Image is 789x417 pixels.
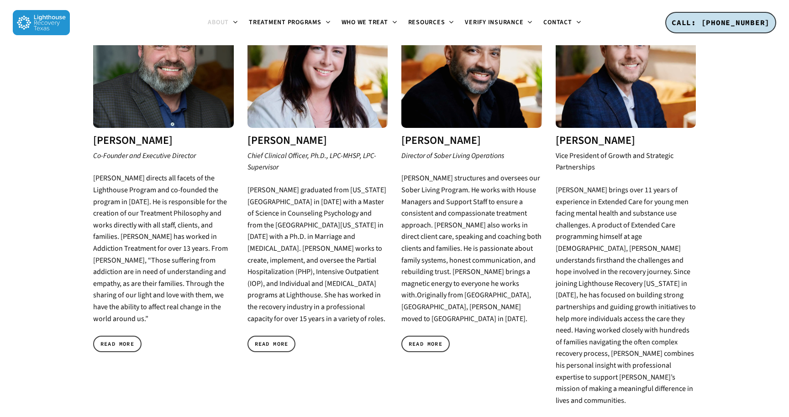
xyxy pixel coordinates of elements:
[247,151,376,173] em: Chief Clinical Officer, Ph.D., LPC-MHSP, LPC-Supervisor
[403,19,460,26] a: Resources
[465,18,523,27] span: Verify Insurance
[401,290,531,323] span: Originally from [GEOGRAPHIC_DATA], [GEOGRAPHIC_DATA], [PERSON_NAME] moved to [GEOGRAPHIC_DATA] in...
[93,173,234,325] p: [PERSON_NAME] directs all facets of the Lighthouse Program and co-founded the program in [DATE]. ...
[556,151,673,173] i: Vice President of Growth and Strategic Partnerships
[408,18,445,27] span: Resources
[208,18,229,27] span: About
[202,19,243,26] a: About
[556,185,696,406] p: [PERSON_NAME] brings over 11 years of experience in Extended Care for young men facing mental hea...
[401,173,542,325] p: [PERSON_NAME] structures and oversees our Sober Living Program. He works with House Managers and ...
[243,19,336,26] a: Treatment Programs
[672,18,770,27] span: CALL: [PHONE_NUMBER]
[247,185,388,325] p: [PERSON_NAME] graduated from [US_STATE][GEOGRAPHIC_DATA] in [DATE] with a Master of Science in Co...
[249,18,321,27] span: Treatment Programs
[93,135,234,147] h3: [PERSON_NAME]
[100,339,134,348] span: READ MORE
[538,19,586,26] a: Contact
[93,336,142,352] a: READ MORE
[13,10,70,35] img: Lighthouse Recovery Texas
[247,336,296,352] a: READ MORE
[459,19,538,26] a: Verify Insurance
[247,135,388,147] h3: [PERSON_NAME]
[401,336,450,352] a: READ MORE
[409,339,442,348] span: READ MORE
[255,339,289,348] span: READ MORE
[401,151,504,161] em: Director of Sober Living Operations
[665,12,776,34] a: CALL: [PHONE_NUMBER]
[556,135,696,147] h3: [PERSON_NAME]
[336,19,403,26] a: Who We Treat
[401,135,542,147] h3: [PERSON_NAME]
[93,151,196,161] em: Co-Founder and Executive Director
[543,18,572,27] span: Contact
[342,18,388,27] span: Who We Treat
